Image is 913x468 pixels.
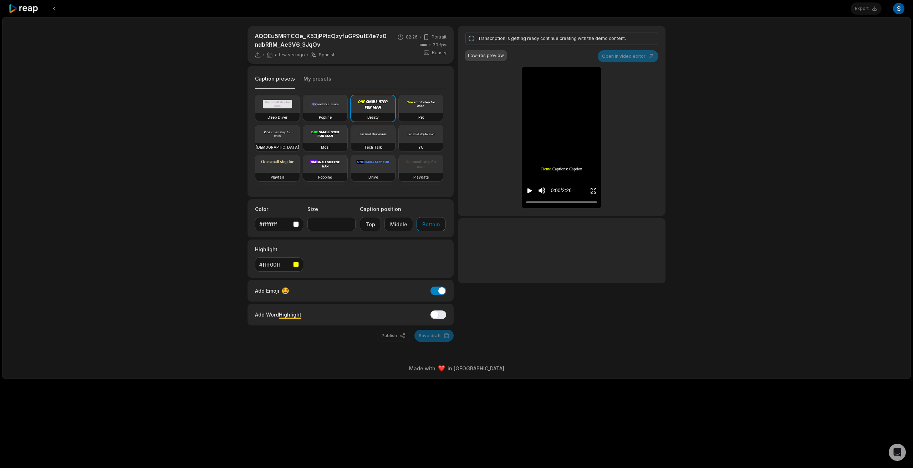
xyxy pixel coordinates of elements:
[377,330,410,342] button: Publish
[478,35,643,42] div: Transcription is getting ready continue creating with the demo content.
[432,50,447,56] span: Beasty
[433,42,447,48] span: 30
[255,257,303,272] button: #ffff00ff
[255,32,387,49] p: AQOEu5MRTCOe_K53jPPlcQzyfuGP9utE4e7z0hxv6Q4kQY7VHtZOZW0rhi5v4US9r4XwL-ndbRRM_Ae3V6_3JqOv
[255,205,303,213] label: Color
[418,114,424,120] h3: Pet
[364,144,382,150] h3: Tech Talk
[438,365,445,372] img: heart emoji
[256,144,299,150] h3: [DEMOGRAPHIC_DATA]
[468,52,504,59] div: Low-res preview
[275,52,305,58] span: a few sec ago
[526,184,533,197] button: Play video
[279,312,301,318] span: Highlight
[319,114,332,120] h3: Popline
[889,444,906,461] div: Open Intercom Messenger
[418,144,424,150] h3: YC
[281,286,289,295] span: 🤩
[9,365,904,372] div: Made with in [GEOGRAPHIC_DATA]
[321,144,330,150] h3: Mozi
[271,174,284,180] h3: Playfair
[413,174,429,180] h3: Playdate
[551,187,571,194] div: 0:00 / 2:26
[537,186,546,195] button: Mute sound
[360,205,445,213] label: Caption position
[255,246,303,253] label: Highlight
[255,75,295,89] button: Caption presets
[569,166,582,172] span: Caption
[255,217,303,231] button: #ffffffff
[304,75,331,89] button: My presets
[406,34,418,40] span: 02:26
[368,174,378,180] h3: Drive
[259,221,290,228] div: #ffffffff
[417,217,445,231] button: Bottom
[267,114,287,120] h3: Deep Diver
[552,166,568,172] span: Captions:
[384,217,413,231] button: Middle
[255,310,301,319] div: Add Word
[318,174,332,180] h3: Popping
[541,166,551,172] span: Demo
[360,217,381,231] button: Top
[259,261,290,268] div: #ffff00ff
[367,114,379,120] h3: Beasty
[432,34,447,40] span: Portrait
[590,184,597,197] button: Enter Fullscreen
[255,287,279,294] span: Add Emoji
[439,42,447,47] span: fps
[319,52,336,58] span: Spanish
[307,205,356,213] label: Size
